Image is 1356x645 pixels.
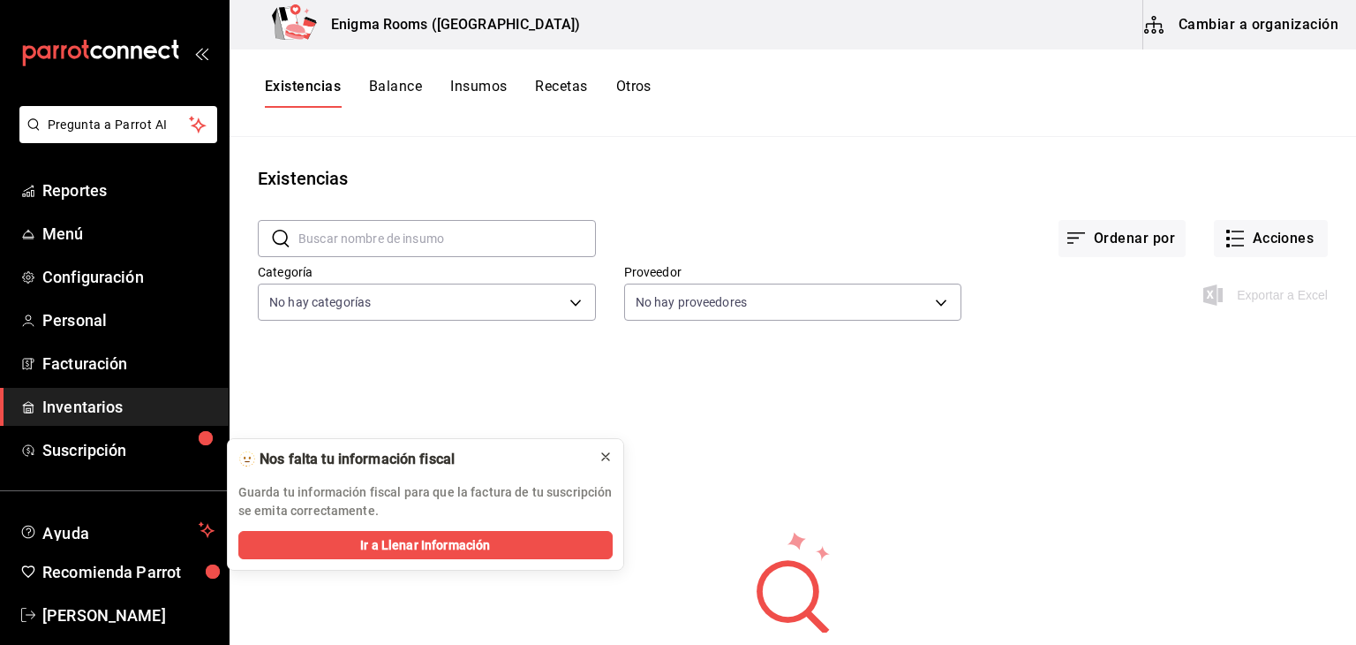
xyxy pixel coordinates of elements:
[624,266,962,278] label: Proveedor
[42,265,215,289] span: Configuración
[19,106,217,143] button: Pregunta a Parrot AI
[42,520,192,541] span: Ayuda
[42,560,215,584] span: Recomienda Parrot
[42,395,215,419] span: Inventarios
[42,222,215,246] span: Menú
[258,165,348,192] div: Existencias
[360,536,490,555] span: Ir a Llenar Información
[1214,220,1328,257] button: Acciones
[265,78,341,108] button: Existencias
[298,221,596,256] input: Buscar nombre de insumo
[450,78,507,108] button: Insumos
[317,14,580,35] h3: Enigma Rooms ([GEOGRAPHIC_DATA])
[265,78,652,108] div: navigation tabs
[535,78,587,108] button: Recetas
[42,603,215,627] span: [PERSON_NAME]
[42,438,215,462] span: Suscripción
[636,293,747,311] span: No hay proveedores
[42,308,215,332] span: Personal
[48,116,190,134] span: Pregunta a Parrot AI
[238,450,584,469] div: 🫥 Nos falta tu información fiscal
[238,531,613,559] button: Ir a Llenar Información
[269,293,371,311] span: No hay categorías
[369,78,422,108] button: Balance
[238,483,613,520] p: Guarda tu información fiscal para que la factura de tu suscripción se emita correctamente.
[1058,220,1186,257] button: Ordenar por
[194,46,208,60] button: open_drawer_menu
[42,352,215,376] span: Facturación
[12,128,217,147] a: Pregunta a Parrot AI
[258,266,596,278] label: Categoría
[616,78,652,108] button: Otros
[42,178,215,202] span: Reportes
